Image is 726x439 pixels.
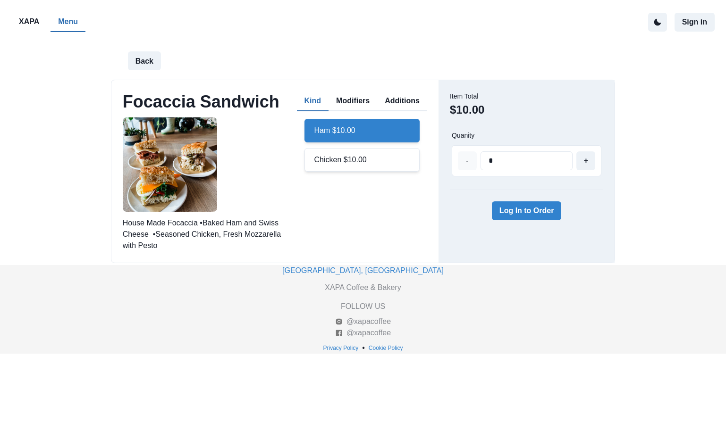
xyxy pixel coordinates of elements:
[576,151,595,170] button: +
[304,119,420,142] div: Ham $10.00
[369,344,403,352] p: Cookie Policy
[325,282,401,293] p: XAPA Coffee & Bakery
[123,91,279,112] h2: Focaccia Sandwich
[304,148,420,172] div: Chicken $10.00
[450,91,484,101] dt: Item Total
[341,301,385,312] p: FOLLOW US
[19,16,39,27] p: XAPA
[452,132,474,140] p: Quanity
[458,151,477,170] button: -
[450,101,484,118] dd: $10.00
[377,91,427,111] button: Additions
[323,344,359,352] p: Privacy Policy
[335,327,391,339] a: @xapacoffee
[648,13,667,32] button: active dark theme mode
[362,342,365,354] p: •
[128,51,161,70] button: Back
[58,16,78,27] p: Menu
[335,316,391,327] a: @xapacoffee
[675,13,715,32] button: Sign in
[297,91,329,111] button: Kind
[282,266,444,274] a: [GEOGRAPHIC_DATA], [GEOGRAPHIC_DATA]
[123,117,217,212] img: original.jpeg
[123,217,291,251] p: House Made Focaccia •Baked Ham and Swiss Cheese •Seasoned Chicken, Fresh Mozzarella with Pesto
[492,201,562,220] button: Log In to Order
[329,91,377,111] button: Modifiers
